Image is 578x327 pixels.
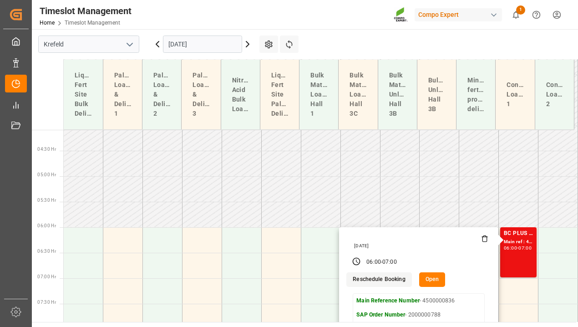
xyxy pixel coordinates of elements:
[38,36,139,53] input: Type to search/select
[37,172,56,177] span: 05:00 Hr
[381,258,382,266] div: -
[419,272,446,287] button: Open
[385,67,410,122] div: Bulk Material Unloading Hall 3B
[356,311,481,319] p: - 2000000788
[517,246,518,250] div: -
[351,243,488,249] div: [DATE]
[382,258,397,266] div: 07:00
[228,72,253,118] div: Nitric Acid Bulk Loading
[506,5,526,25] button: show 1 new notifications
[518,246,532,250] div: 07:00
[163,36,242,53] input: DD.MM.YYYY
[189,67,213,122] div: Paletts Loading & Delivery 3
[504,238,533,246] div: Main ref : 4500000836, 2000000788
[37,223,56,228] span: 06:00 Hr
[111,67,135,122] div: Paletts Loading & Delivery 1
[37,274,56,279] span: 07:00 Hr
[415,8,502,21] div: Compo Expert
[366,258,381,266] div: 06:00
[394,7,408,23] img: Screenshot%202023-09-29%20at%2010.02.21.png_1712312052.png
[307,67,331,122] div: Bulk Material Loading Hall 1
[37,147,56,152] span: 04:30 Hr
[37,249,56,254] span: 06:30 Hr
[150,67,174,122] div: Paletts Loading & Delivery 2
[526,5,547,25] button: Help Center
[346,67,370,122] div: Bulk Material Loading Hall 3C
[415,6,506,23] button: Compo Expert
[543,77,567,112] div: Container Loading 2
[516,5,525,15] span: 1
[122,37,136,51] button: open menu
[268,67,292,122] div: Liquid Fert Site Paletts Delivery
[37,300,56,305] span: 07:30 Hr
[37,198,56,203] span: 05:30 Hr
[40,20,55,26] a: Home
[464,72,488,118] div: Mineral fertilizer production delivery
[504,246,517,250] div: 06:00
[503,77,527,112] div: Container Loading 1
[71,67,96,122] div: Liquid Fert Site Bulk Delivery
[346,272,411,287] button: Reschedule Booking
[356,312,405,318] strong: SAP Order Number
[425,72,449,118] div: Bulkship Unloading Hall 3B
[504,229,533,238] div: BC PLUS [DATE] 3M 25kg (x42) WW
[356,297,481,305] p: - 4500000836
[356,297,420,304] strong: Main Reference Number
[40,4,132,18] div: Timeslot Management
